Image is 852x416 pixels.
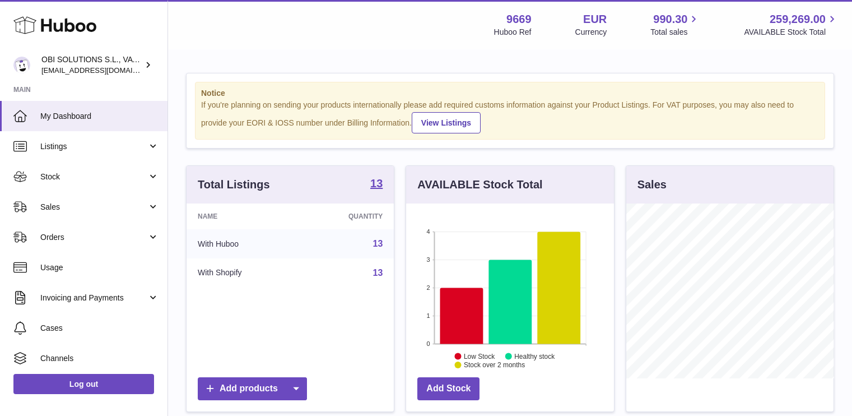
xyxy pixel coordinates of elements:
strong: 9669 [506,12,532,27]
a: Add products [198,377,307,400]
img: hello@myobistore.com [13,57,30,73]
h3: Total Listings [198,177,270,192]
td: With Huboo [187,229,299,258]
text: 1 [427,312,430,319]
th: Name [187,204,299,229]
h3: Sales [637,177,667,192]
a: Add Stock [417,377,479,400]
span: 990.30 [653,12,687,27]
h3: AVAILABLE Stock Total [417,177,542,192]
span: Orders [40,232,147,243]
a: 259,269.00 AVAILABLE Stock Total [744,12,839,38]
span: Stock [40,172,147,182]
span: [EMAIL_ADDRESS][DOMAIN_NAME] [41,66,165,75]
div: Currency [575,27,607,38]
span: Total sales [650,27,700,38]
text: 3 [427,256,430,263]
a: 13 [373,268,383,278]
a: 13 [373,239,383,248]
div: Huboo Ref [494,27,532,38]
th: Quantity [299,204,394,229]
span: Usage [40,262,159,273]
a: 13 [370,178,383,191]
text: 4 [427,228,430,235]
text: Low Stock [464,352,495,360]
span: Invoicing and Payments [40,293,147,303]
span: Listings [40,141,147,152]
strong: EUR [583,12,607,27]
span: 259,269.00 [770,12,826,27]
strong: Notice [201,88,819,99]
strong: 13 [370,178,383,189]
a: View Listings [412,112,481,133]
text: 0 [427,340,430,347]
span: My Dashboard [40,111,159,122]
div: OBI SOLUTIONS S.L., VAT: B70911078 [41,54,142,76]
text: Stock over 2 months [464,361,525,369]
text: Healthy stock [514,352,555,360]
span: Sales [40,202,147,212]
a: Log out [13,374,154,394]
td: With Shopify [187,258,299,288]
span: Channels [40,353,159,364]
span: Cases [40,323,159,334]
span: AVAILABLE Stock Total [744,27,839,38]
a: 990.30 Total sales [650,12,700,38]
div: If you're planning on sending your products internationally please add required customs informati... [201,100,819,133]
text: 2 [427,284,430,291]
